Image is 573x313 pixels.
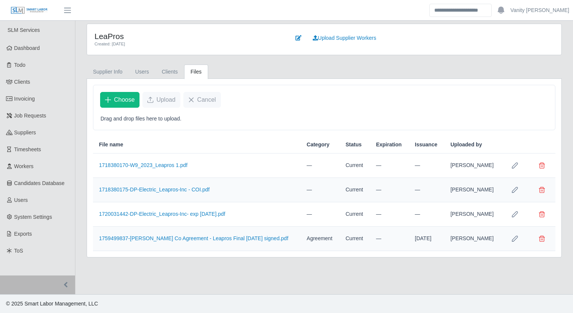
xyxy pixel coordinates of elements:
td: — [409,202,444,227]
span: Clients [14,79,30,85]
td: [PERSON_NAME] [444,227,501,251]
button: Row Edit [507,231,522,246]
td: — [301,153,340,178]
a: Upload Supplier Workers [308,32,381,45]
td: — [370,227,409,251]
a: Users [129,65,156,79]
a: 1718380170-W9_2023_Leapros 1.pdf [99,162,187,168]
span: Issuance [415,141,437,149]
span: Choose [114,95,135,104]
button: Delete file [534,231,549,246]
button: Delete file [534,182,549,197]
td: — [370,178,409,202]
button: Row Edit [507,158,522,173]
span: Upload [156,95,175,104]
td: Current [339,202,370,227]
a: 1718380175-DP-Electric_Leapros-Inc - COI.pdf [99,187,210,193]
a: 1759499837-[PERSON_NAME] Co Agreement - Leapros Final [DATE] signed.pdf [99,235,288,241]
button: Delete file [534,158,549,173]
span: File name [99,141,123,149]
p: Drag and drop files here to upload. [100,115,548,123]
span: SLM Services [7,27,40,33]
span: Workers [14,163,34,169]
td: Current [339,153,370,178]
td: Current [339,178,370,202]
img: SLM Logo [10,6,48,15]
span: Cancel [197,95,216,104]
a: Vanity [PERSON_NAME] [510,6,569,14]
td: [PERSON_NAME] [444,202,501,227]
span: Status [345,141,361,149]
td: — [370,202,409,227]
button: Upload [142,92,180,108]
span: Uploaded by [450,141,482,149]
span: Todo [14,62,25,68]
button: Cancel [183,92,221,108]
td: [PERSON_NAME] [444,178,501,202]
button: Row Edit [507,182,522,197]
a: 1720031442-DP-Electric_Leapros-Inc- exp [DATE].pdf [99,211,225,217]
span: Job Requests [14,113,46,119]
div: Created: [DATE] [94,41,279,47]
button: Row Edit [507,207,522,222]
button: Delete file [534,207,549,222]
span: Candidates Database [14,180,65,186]
td: [PERSON_NAME] [444,153,501,178]
span: Category [307,141,330,149]
td: — [409,153,444,178]
span: ToS [14,248,23,254]
span: Timesheets [14,146,41,152]
h4: LeaPros [94,32,279,41]
td: — [301,202,340,227]
a: Clients [155,65,184,79]
td: — [301,178,340,202]
span: Expiration [376,141,402,149]
td: Current [339,227,370,251]
a: Files [184,65,208,79]
span: Invoicing [14,96,35,102]
td: [DATE] [409,227,444,251]
td: — [370,153,409,178]
span: Dashboard [14,45,40,51]
td: — [409,178,444,202]
a: Supplier Info [87,65,129,79]
button: Choose [100,92,139,108]
span: Exports [14,231,32,237]
span: Suppliers [14,129,36,135]
span: Users [14,197,28,203]
input: Search [429,4,492,17]
span: System Settings [14,214,52,220]
td: Agreement [301,227,340,251]
span: © 2025 Smart Labor Management, LLC [6,301,98,307]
